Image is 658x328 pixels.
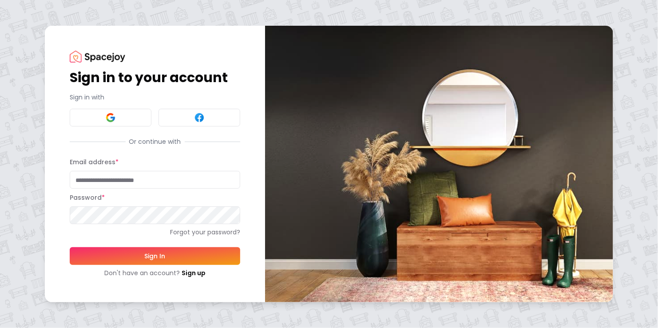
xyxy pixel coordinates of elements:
button: Sign In [70,247,240,265]
p: Sign in with [70,93,240,102]
span: Or continue with [126,137,185,146]
div: Don't have an account? [70,269,240,277]
a: Sign up [182,269,206,277]
a: Forgot your password? [70,228,240,237]
img: Facebook signin [194,112,205,123]
h1: Sign in to your account [70,70,240,86]
img: Spacejoy Logo [70,51,125,63]
img: Google signin [105,112,116,123]
label: Password [70,193,105,202]
label: Email address [70,158,119,166]
img: banner [265,26,613,302]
